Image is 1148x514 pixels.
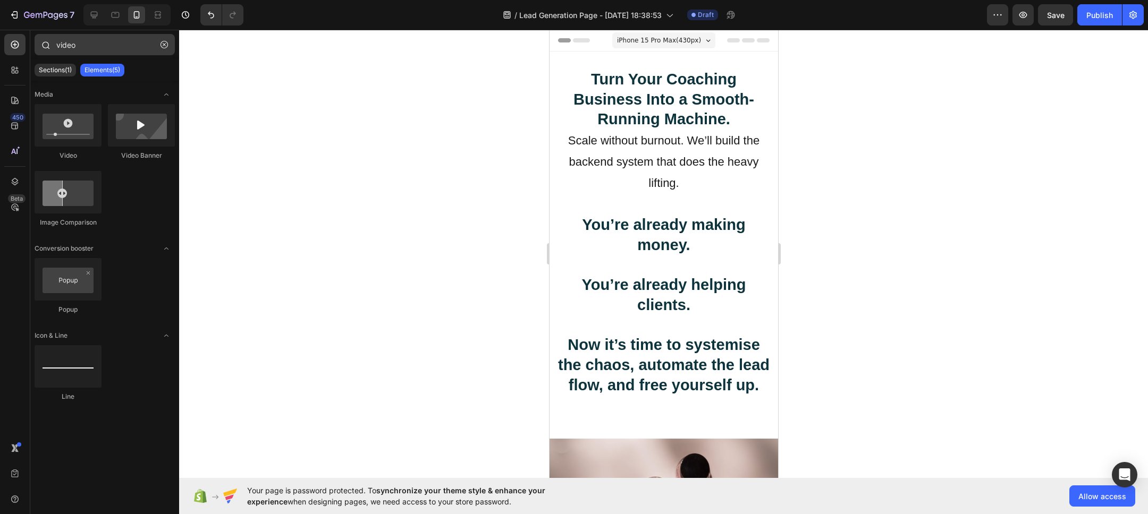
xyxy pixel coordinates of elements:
span: Your page is password protected. To when designing pages, we need access to your store password. [247,485,587,507]
span: Toggle open [158,327,175,344]
p: 7 [70,8,74,21]
span: synchronize your theme style & enhance your experience [247,486,545,506]
div: Popup [35,305,102,314]
div: Line [35,392,102,401]
span: Toggle open [158,240,175,257]
div: Open Intercom Messenger [1112,462,1137,487]
iframe: Design area [550,30,778,478]
button: Publish [1077,4,1122,25]
span: Toggle open [158,86,175,103]
button: Allow access [1069,485,1135,507]
span: Icon & Line [35,331,67,340]
span: Draft [698,10,714,20]
span: Media [35,90,53,99]
span: / [514,10,517,21]
span: Conversion booster [35,244,94,253]
p: Elements(5) [85,66,120,74]
div: Image Comparison [35,218,102,227]
input: Search Sections & Elements [35,34,175,55]
div: Video [35,151,102,160]
span: Lead Generation Page - [DATE] 18:38:53 [519,10,662,21]
span: Allow access [1078,491,1126,502]
button: 7 [4,4,79,25]
div: Beta [8,194,26,203]
div: Publish [1086,10,1113,21]
div: Undo/Redo [200,4,243,25]
div: 450 [10,113,26,122]
button: Save [1038,4,1073,25]
span: Save [1047,11,1065,20]
p: Sections(1) [39,66,72,74]
div: Video Banner [108,151,175,160]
